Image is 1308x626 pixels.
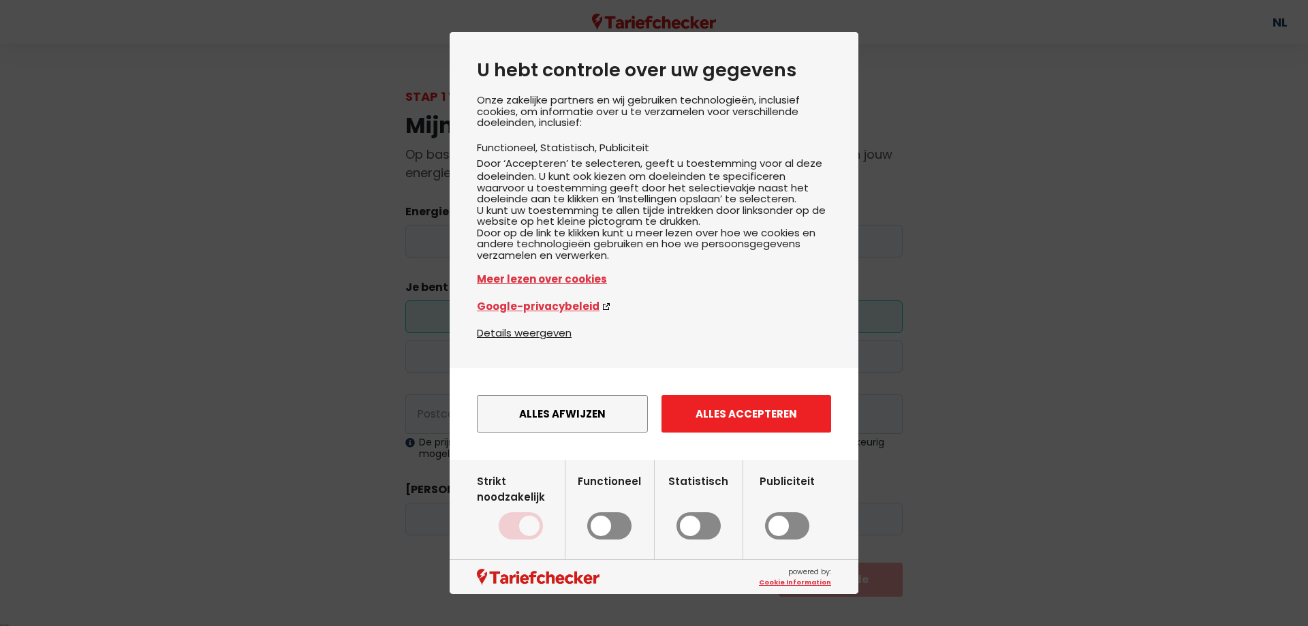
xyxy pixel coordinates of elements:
label: Publiciteit [760,473,815,540]
img: logo [477,569,599,586]
h2: U hebt controle over uw gegevens [477,59,831,81]
label: Statistisch [668,473,728,540]
li: Publiciteit [599,140,649,155]
a: Cookie Information [759,578,831,587]
label: Functioneel [578,473,641,540]
li: Statistisch [540,140,599,155]
button: Alles afwijzen [477,395,648,433]
span: powered by: [759,567,831,587]
button: Alles accepteren [661,395,831,433]
label: Strikt noodzakelijk [477,473,565,540]
a: Meer lezen over cookies [477,271,831,287]
div: Onze zakelijke partners en wij gebruiken technologieën, inclusief cookies, om informatie over u t... [477,95,831,325]
div: menu [450,368,858,460]
a: Google-privacybeleid [477,298,831,314]
li: Functioneel [477,140,540,155]
button: Details weergeven [477,325,572,341]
